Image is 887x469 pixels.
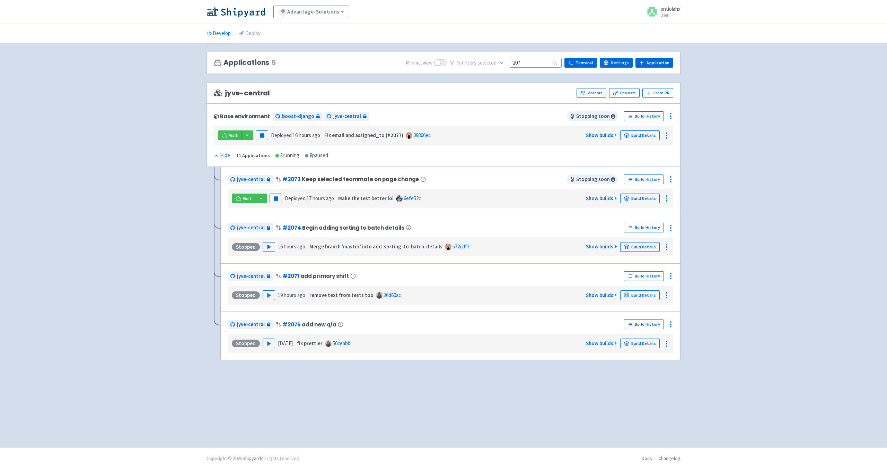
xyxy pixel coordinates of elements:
[635,58,673,68] a: Application
[263,242,275,252] button: Play
[229,133,238,138] span: Visit
[624,174,664,184] a: Build History
[624,271,664,281] a: Build History
[586,340,617,347] a: Show builds +
[620,194,660,203] a: Build Details
[586,132,617,138] a: Show builds +
[333,340,351,347] a: 50ceabb
[297,340,323,347] strong: fix prettier
[564,58,597,68] a: Terminal
[309,292,374,298] strong: remove text from tests too
[278,292,305,298] time: 19 hours ago
[282,176,300,183] a: #2073
[214,113,270,119] div: Base environment
[228,175,273,184] a: jyve-central
[586,292,617,298] a: Show builds +
[624,319,664,329] a: Build History
[642,88,673,98] button: From PR
[243,455,261,461] a: Shipyard
[477,59,497,66] span: selected
[658,455,680,461] a: Changelog
[302,322,336,327] span: add new q/a
[214,89,270,97] span: jyve-central
[624,111,664,121] a: Build History
[333,112,361,120] span: jyve-central
[232,194,255,203] a: Visit
[302,225,404,231] span: Begin adding sorting to batch details
[278,340,293,347] time: [DATE]
[214,152,230,160] div: Hide
[237,272,265,280] span: jyve-central
[404,195,421,202] a: 6efe52c
[660,13,680,17] small: User
[642,455,652,461] a: Docs
[214,59,276,67] h3: Applications
[384,292,401,298] a: 36d60ac
[620,290,660,300] a: Build Details
[600,58,633,68] a: Settings
[305,152,328,160] div: 8 paused
[338,195,394,202] strong: Make the test better lol
[271,132,320,138] span: Deployed
[624,223,664,232] a: Build History
[239,24,261,43] a: Deploy
[324,112,369,121] a: jyve-central
[453,243,469,250] a: a72cdf3
[243,196,252,201] span: Visit
[228,272,273,281] a: jyve-central
[609,88,640,98] a: Env Vars
[620,130,660,140] a: Build Details
[620,339,660,348] a: Build Details
[510,58,562,67] input: Search...
[256,130,268,140] button: Pause
[236,152,270,160] div: 11 Applications
[282,321,300,328] a: #2075
[413,132,431,138] a: 09866ec
[232,291,260,299] div: Stopped
[273,112,323,121] a: boost-django
[620,242,660,252] a: Build Details
[228,223,273,232] a: jyve-central
[207,24,231,43] a: Develop
[207,6,265,17] img: Shipyard logo
[457,59,497,67] span: No filter s
[278,243,305,250] time: 16 hours ago
[567,111,618,121] span: Stopping soon
[293,132,320,138] time: 16 hours ago
[586,243,617,250] a: Show builds +
[237,176,265,184] span: jyve-central
[270,194,282,203] button: Pause
[406,59,433,67] span: Minimal view
[263,339,275,348] button: Play
[309,243,442,250] strong: Merge branch 'master' into add-sorting-to-batch-details
[307,195,334,202] time: 17 hours ago
[207,455,300,462] div: Copyright © 2025 All rights reserved.
[642,6,680,17] a: entiolahx User
[282,272,299,280] a: #2071
[273,6,349,18] a: Advantage-Solutions
[275,152,299,160] div: 3 running
[282,224,301,231] a: #2074
[660,6,680,12] span: entiolahx
[271,59,276,67] span: 5
[300,273,349,279] span: add primary shift
[324,132,403,138] strong: Fix email and assigned_to (#2077)
[214,152,231,160] button: Hide
[237,224,265,232] span: jyve-central
[263,290,275,300] button: Play
[232,340,260,347] div: Stopped
[567,174,618,184] span: Stopping soon
[237,321,265,329] span: jyve-central
[577,88,606,98] a: Visitors
[232,243,260,251] div: Stopped
[282,112,314,120] span: boost-django
[218,130,241,140] a: Visit
[285,195,334,202] span: Deployed
[228,320,273,329] a: jyve-central
[302,176,419,182] span: Keep selected teammate on page change
[586,195,617,202] a: Show builds +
